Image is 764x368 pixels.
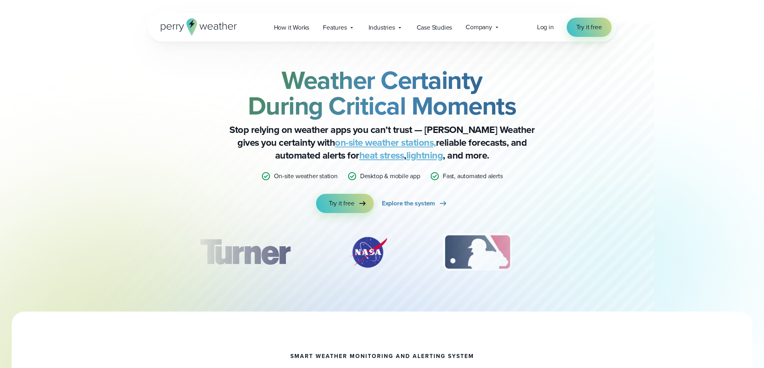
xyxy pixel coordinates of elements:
[567,18,612,37] a: Try it free
[359,148,404,163] a: heat stress
[290,353,474,360] h1: smart weather monitoring and alerting system
[466,22,492,32] span: Company
[417,23,452,32] span: Case Studies
[340,232,397,272] img: NASA.svg
[576,22,602,32] span: Try it free
[267,19,316,36] a: How it Works
[435,232,520,272] img: MLB.svg
[369,23,395,32] span: Industries
[222,123,543,162] p: Stop relying on weather apps you can’t trust — [PERSON_NAME] Weather gives you certainty with rel...
[360,171,420,181] p: Desktop & mobile app
[329,199,355,208] span: Try it free
[316,194,374,213] a: Try it free
[410,19,459,36] a: Case Studies
[558,232,622,272] img: PGA.svg
[188,232,302,272] div: 1 of 12
[558,232,622,272] div: 4 of 12
[340,232,397,272] div: 2 of 12
[274,23,310,32] span: How it Works
[188,232,576,276] div: slideshow
[406,148,443,163] a: lightning
[323,23,347,32] span: Features
[382,199,435,208] span: Explore the system
[443,171,503,181] p: Fast, automated alerts
[435,232,520,272] div: 3 of 12
[274,171,337,181] p: On-site weather station
[537,22,554,32] a: Log in
[188,232,302,272] img: Turner-Construction_1.svg
[382,194,448,213] a: Explore the system
[248,61,517,125] strong: Weather Certainty During Critical Moments
[335,135,436,150] a: on-site weather stations,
